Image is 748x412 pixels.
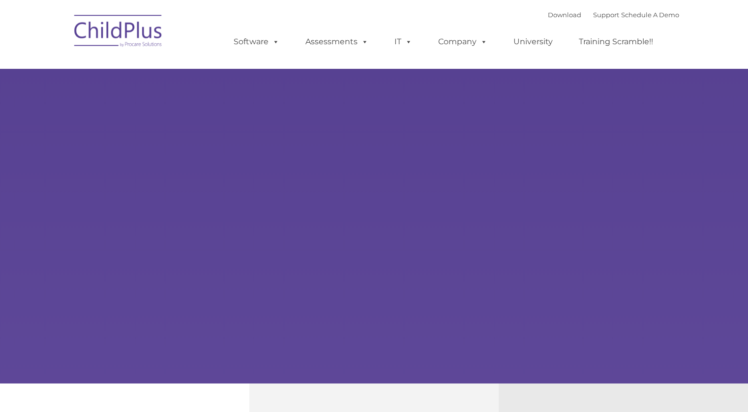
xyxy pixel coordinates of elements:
a: Software [224,32,289,52]
a: Support [593,11,619,19]
a: Assessments [296,32,378,52]
a: University [504,32,563,52]
a: Download [548,11,581,19]
a: IT [385,32,422,52]
a: Training Scramble!! [569,32,663,52]
a: Company [428,32,497,52]
img: ChildPlus by Procare Solutions [69,8,168,57]
a: Schedule A Demo [621,11,679,19]
font: | [548,11,679,19]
